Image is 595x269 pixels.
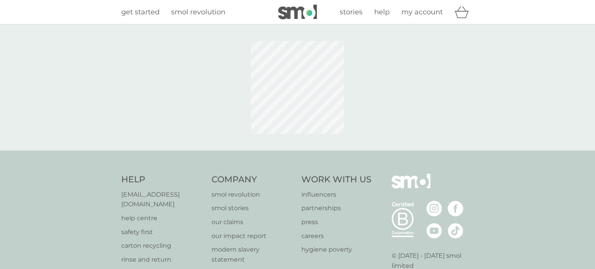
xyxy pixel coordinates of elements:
[121,213,204,223] a: help centre
[171,8,225,16] span: smol revolution
[401,7,443,18] a: my account
[454,4,474,20] div: basket
[392,174,430,200] img: smol
[212,245,294,264] a: modern slavery statement
[121,255,204,265] a: rinse and return
[278,5,317,19] img: smol
[212,190,294,200] a: smol revolution
[448,201,463,216] img: visit the smol Facebook page
[340,7,363,18] a: stories
[301,203,371,213] a: partnerships
[121,241,204,251] a: carton recycling
[301,217,371,227] a: press
[374,8,390,16] span: help
[121,190,204,209] a: [EMAIL_ADDRESS][DOMAIN_NAME]
[426,223,442,238] img: visit the smol Youtube page
[121,227,204,237] a: safety first
[401,8,443,16] span: my account
[448,223,463,238] img: visit the smol Tiktok page
[121,8,160,16] span: get started
[340,8,363,16] span: stories
[212,217,294,227] a: our claims
[301,231,371,241] a: careers
[212,203,294,213] a: smol stories
[374,7,390,18] a: help
[301,245,371,255] a: hygiene poverty
[426,201,442,216] img: visit the smol Instagram page
[212,231,294,241] a: our impact report
[301,190,371,200] a: influencers
[212,174,294,186] h4: Company
[171,7,225,18] a: smol revolution
[121,7,160,18] a: get started
[121,174,204,186] h4: Help
[301,174,371,186] h4: Work With Us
